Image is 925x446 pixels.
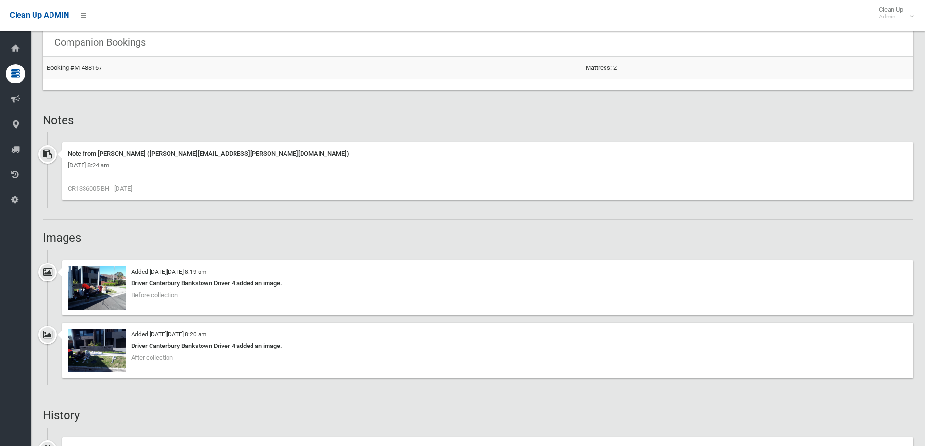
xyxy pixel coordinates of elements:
div: Driver Canterbury Bankstown Driver 4 added an image. [68,340,908,352]
span: Before collection [131,291,178,298]
span: After collection [131,354,173,361]
h2: Images [43,231,913,244]
div: [DATE] 8:24 am [68,160,908,171]
td: Mattress: 2 [582,57,913,79]
img: 2025-10-0208.20.073452560754573701341.jpg [68,329,126,372]
header: Companion Bookings [43,33,157,52]
span: CR1336005 BH - [DATE] [68,185,132,192]
div: Driver Canterbury Bankstown Driver 4 added an image. [68,278,908,289]
span: Clean Up ADMIN [10,11,69,20]
small: Added [DATE][DATE] 8:19 am [131,268,206,275]
small: Admin [879,13,903,20]
a: Booking #M-488167 [47,64,102,71]
span: Clean Up [874,6,913,20]
small: Added [DATE][DATE] 8:20 am [131,331,206,338]
img: 2025-10-0208.18.561416559162937169225.jpg [68,266,126,310]
h2: Notes [43,114,913,127]
h2: History [43,409,913,422]
div: Note from [PERSON_NAME] ([PERSON_NAME][EMAIL_ADDRESS][PERSON_NAME][DOMAIN_NAME]) [68,148,908,160]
